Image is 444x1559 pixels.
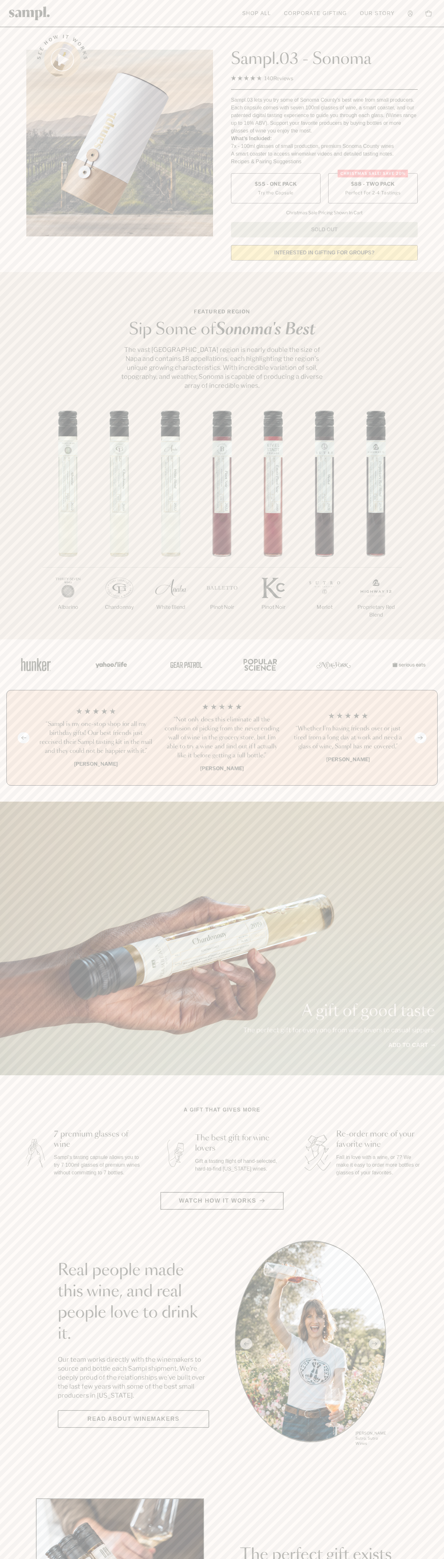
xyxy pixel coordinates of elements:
li: 1 / 7 [42,411,94,632]
li: 7x - 100ml glasses of small production, premium Sonoma County wines [231,142,418,150]
h3: The best gift for wine lovers [195,1133,282,1154]
li: 7 / 7 [350,411,402,639]
span: 140 [264,75,273,81]
button: Previous slide [18,732,30,743]
li: 3 / 7 [145,411,196,632]
img: Artboard_7_5b34974b-f019-449e-91fb-745f8d0877ee_x450.png [389,651,427,678]
li: 4 / 7 [196,411,248,632]
div: Christmas SALE! Save 20% [338,170,408,177]
span: Reviews [273,75,293,81]
img: Artboard_1_c8cd28af-0030-4af1-819c-248e302c7f06_x450.png [17,651,55,678]
span: $88 - Two Pack [351,181,395,188]
li: 2 / 7 [94,411,145,632]
a: interested in gifting for groups? [231,245,418,260]
h2: Sip Some of [119,322,325,337]
img: Artboard_3_0b291449-6e8c-4d07-b2c2-3f3601a19cd1_x450.png [314,651,353,678]
p: Pinot Noir [248,603,299,611]
button: Sold Out [231,222,418,237]
h3: “Not only does this eliminate all the confusion of picking from the never ending wall of wine in ... [164,715,280,760]
a: Add to cart [388,1041,435,1050]
p: White Blend [145,603,196,611]
em: Sonoma's Best [216,322,315,337]
p: Merlot [299,603,350,611]
a: Shop All [239,6,274,21]
li: 6 / 7 [299,411,350,632]
li: A smart coaster to access winemaker videos and detailed tasting notes. [231,150,418,158]
li: 1 / 4 [38,703,154,772]
span: $55 - One Pack [255,181,297,188]
div: Sampl.03 lets you try some of Sonoma County's best wine from small producers. Each capsule comes ... [231,96,418,135]
ul: carousel [235,1240,386,1447]
button: See how it works [44,42,80,78]
p: Featured Region [119,308,325,316]
p: Sampl's tasting capsule allows you to try 7 100ml glasses of premium wines without committing to ... [54,1154,141,1177]
li: 2 / 4 [164,703,280,772]
li: Christmas Sale Pricing Shown In Cart [283,210,366,216]
h3: 7 premium glasses of wine [54,1129,141,1150]
p: Gift a tasting flight of hand-selected, hard-to-find [US_STATE] wines. [195,1157,282,1173]
p: The perfect gift for everyone from wine lovers to casual sippers. [243,1026,435,1035]
p: Chardonnay [94,603,145,611]
small: Perfect For 2-4 Tastings [345,189,400,196]
li: 3 / 4 [290,703,406,772]
img: Artboard_6_04f9a106-072f-468a-bdd7-f11783b05722_x450.png [91,651,130,678]
b: [PERSON_NAME] [74,761,118,767]
p: Fall in love with a wine, or 7? We make it easy to order more bottles or glasses of your favorites. [336,1154,423,1177]
p: [PERSON_NAME] Sutro, Sutro Wines [355,1431,386,1446]
p: Proprietary Red Blend [350,603,402,619]
b: [PERSON_NAME] [326,756,370,762]
p: Albarino [42,603,94,611]
p: The vast [GEOGRAPHIC_DATA] region is nearly double the size of Napa and contains 18 appellations,... [119,345,325,390]
h2: Real people made this wine, and real people love to drink it. [58,1260,209,1345]
li: Recipes & Pairing Suggestions [231,158,418,166]
p: A gift of good taste [243,1004,435,1019]
img: Artboard_5_7fdae55a-36fd-43f7-8bfd-f74a06a2878e_x450.png [166,651,204,678]
h3: Re-order more of your favorite wine [336,1129,423,1150]
h1: Sampl.03 - Sonoma [231,50,418,69]
p: Our team works directly with the winemakers to source and bottle each Sampl shipment. We’re deepl... [58,1355,209,1400]
button: Next slide [414,732,426,743]
a: Our Story [357,6,398,21]
h3: “Whether I'm having friends over or just tired from a long day at work and need a glass of wine, ... [290,724,406,751]
strong: What’s Included: [231,136,272,141]
a: Read about Winemakers [58,1410,209,1428]
a: Corporate Gifting [281,6,350,21]
li: 5 / 7 [248,411,299,632]
small: Try the Capsule [258,189,294,196]
button: Watch how it works [160,1192,284,1210]
h3: “Sampl is my one-stop shop for all my birthday gifts! Our best friends just received their Sampl ... [38,720,154,756]
p: Pinot Noir [196,603,248,611]
div: 140Reviews [231,74,293,83]
img: Artboard_4_28b4d326-c26e-48f9-9c80-911f17d6414e_x450.png [240,651,278,678]
img: Sampl logo [9,6,50,20]
img: Sampl.03 - Sonoma [26,50,213,236]
b: [PERSON_NAME] [200,765,244,771]
div: slide 1 [235,1240,386,1447]
h2: A gift that gives more [184,1106,260,1114]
